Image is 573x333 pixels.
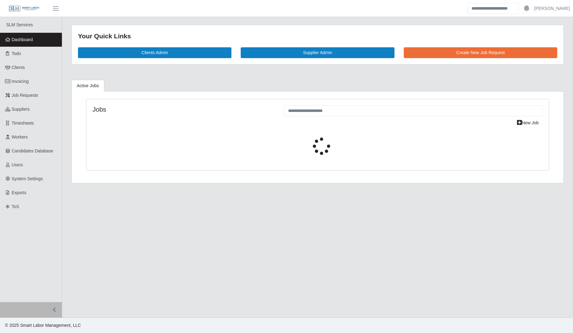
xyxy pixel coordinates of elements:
input: Search [467,3,519,14]
span: Workers [12,134,28,139]
span: ToS [12,204,19,209]
span: Todo [12,51,21,56]
span: Timesheets [12,121,34,126]
a: New Job [513,117,543,128]
img: SLM Logo [9,5,40,12]
span: SLM Services [6,22,33,27]
span: Users [12,162,23,167]
span: Dashboard [12,37,33,42]
span: Invoicing [12,79,29,84]
span: Candidates Database [12,148,54,153]
span: © 2025 Smart Labor Management, LLC [5,323,81,328]
div: Your Quick Links [78,31,557,41]
span: Job Requests [12,93,38,98]
span: Suppliers [12,107,30,112]
h4: Jobs [93,105,275,113]
a: Create New Job Request [404,47,557,58]
a: Clients Admin [78,47,231,58]
span: Clients [12,65,25,70]
a: Supplier Admin [241,47,394,58]
a: [PERSON_NAME] [534,5,570,12]
span: System Settings [12,176,43,181]
span: Exports [12,190,26,195]
a: Active Jobs [71,80,104,92]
